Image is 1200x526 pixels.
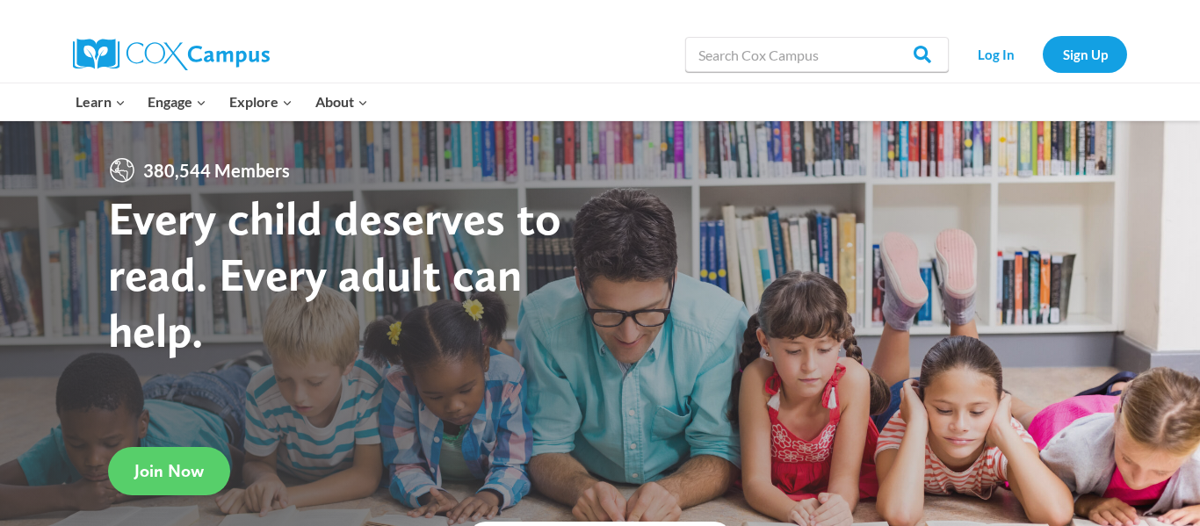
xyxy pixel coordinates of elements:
a: Sign Up [1043,36,1127,72]
img: Cox Campus [73,39,270,70]
input: Search Cox Campus [685,37,949,72]
span: 380,544 Members [136,156,297,184]
span: Engage [148,90,206,113]
span: About [315,90,368,113]
strong: Every child deserves to read. Every adult can help. [108,190,561,357]
a: Join Now [108,447,230,495]
a: Log In [958,36,1034,72]
nav: Secondary Navigation [958,36,1127,72]
span: Learn [76,90,126,113]
nav: Primary Navigation [64,83,379,120]
span: Explore [229,90,293,113]
span: Join Now [134,460,204,481]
